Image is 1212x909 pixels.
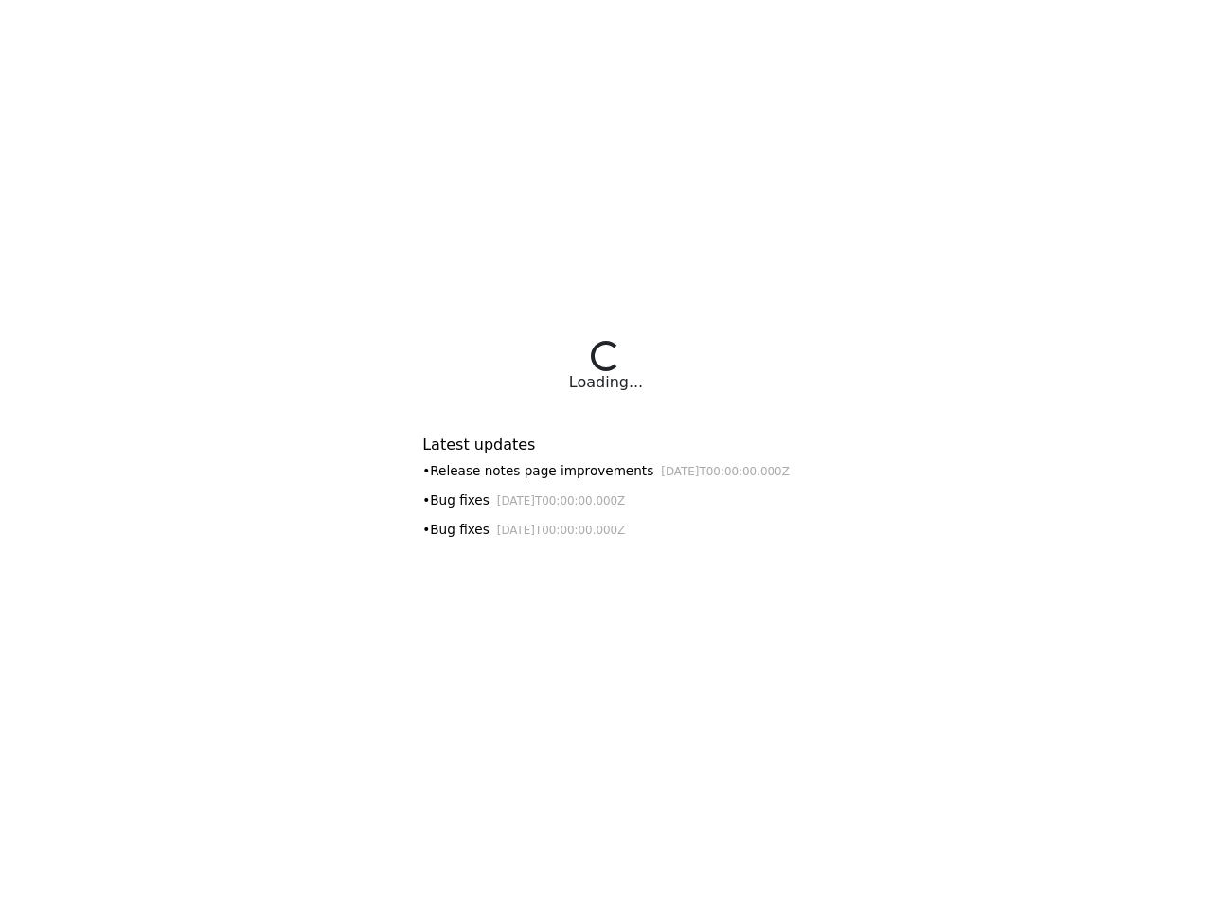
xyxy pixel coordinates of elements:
[661,465,790,478] small: [DATE]T00:00:00.000Z
[422,520,790,540] div: • Bug fixes
[569,371,643,394] div: Loading...
[422,490,790,510] div: • Bug fixes
[497,524,626,537] small: [DATE]T00:00:00.000Z
[497,494,626,508] small: [DATE]T00:00:00.000Z
[422,461,790,481] div: • Release notes page improvements
[422,436,790,454] h6: Latest updates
